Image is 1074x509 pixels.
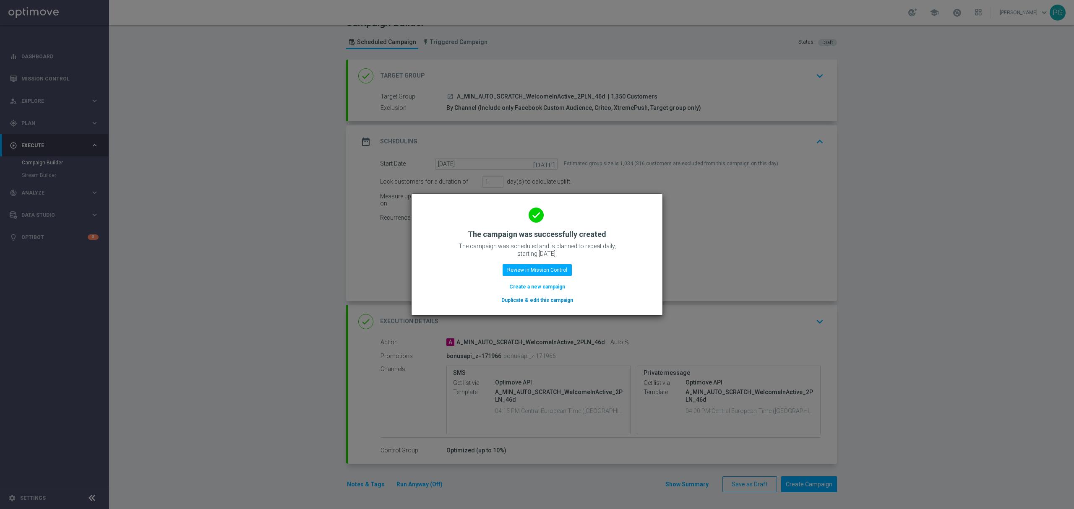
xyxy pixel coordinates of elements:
h2: The campaign was successfully created [468,229,606,239]
i: done [529,208,544,223]
button: Review in Mission Control [503,264,572,276]
button: Duplicate & edit this campaign [501,296,574,305]
button: Create a new campaign [508,282,566,291]
p: The campaign was scheduled and is planned to repeat daily, starting [DATE]. [453,242,621,257]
